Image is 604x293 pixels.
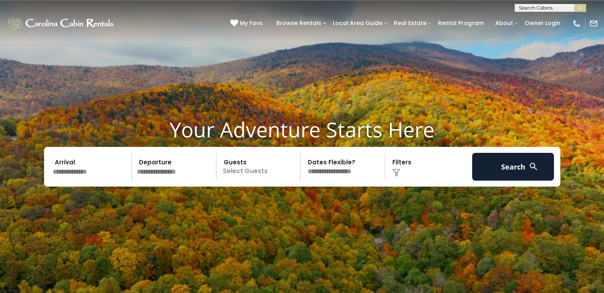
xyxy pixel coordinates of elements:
img: White-1-1-2.png [6,15,116,31]
a: My Favs [230,19,264,28]
h1: Your Adventure Starts Here [6,117,598,142]
a: Real Estate [390,17,430,29]
a: Browse Rentals [272,17,325,29]
img: mail-regular-white.png [589,19,598,28]
a: Rental Program [434,17,488,29]
a: Local Area Guide [329,17,386,29]
img: phone-regular-white.png [572,19,581,28]
span: My Favs [240,19,262,27]
img: search-regular-white.png [529,162,538,172]
a: About [491,17,517,29]
img: filter--v1.png [392,169,400,177]
a: Owner Login [521,17,564,29]
p: Select Guests [219,153,301,181]
button: Search [472,153,554,181]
